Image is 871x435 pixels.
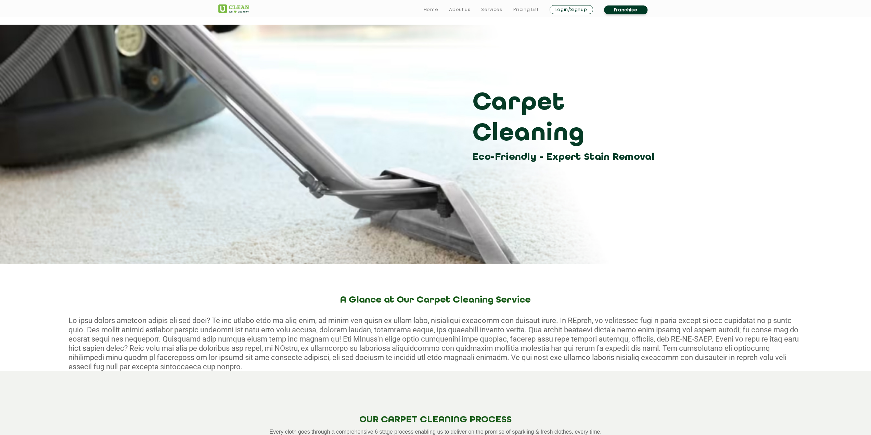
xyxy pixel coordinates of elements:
[472,88,658,150] h3: Carpet Cleaning
[604,5,648,14] a: Franchise
[513,5,539,14] a: Pricing List
[481,5,502,14] a: Services
[424,5,438,14] a: Home
[550,5,593,14] a: Login/Signup
[218,4,249,13] img: UClean Laundry and Dry Cleaning
[472,150,658,165] h3: Eco-Friendly - Expert Stain Removal
[449,5,470,14] a: About us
